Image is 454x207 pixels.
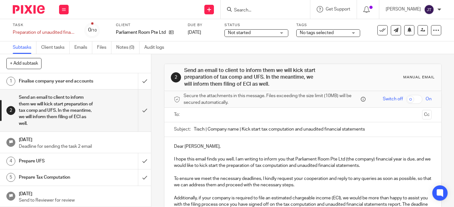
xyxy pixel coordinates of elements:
[6,58,42,69] button: + Add subtask
[116,41,140,54] a: Notes (0)
[91,29,97,32] small: /10
[13,23,77,28] label: Task
[422,110,432,119] button: Cc
[174,126,191,132] label: Subject:
[13,5,45,14] img: Pixie
[300,31,334,35] span: No tags selected
[426,96,432,102] span: On
[19,76,94,86] h1: Finalise company year end accounts
[403,75,435,80] div: Manual email
[144,41,169,54] a: Audit logs
[424,4,434,15] img: svg%3E
[19,197,145,203] p: Send to Reviewer for review
[13,29,77,36] div: Preparation of unaudited financial statements and tax computation FYE 30 Jun 2025
[116,29,166,36] p: Parliament Room Pte Ltd
[174,111,181,118] label: To:
[6,157,15,166] div: 4
[74,41,92,54] a: Emails
[228,31,251,35] span: Not started
[19,143,145,150] p: Deadline for sending the task 2 email
[6,106,15,115] div: 2
[296,23,360,28] label: Tags
[188,30,201,35] span: [DATE]
[97,41,111,54] a: Files
[13,29,77,36] div: Preparation of unaudited financial statements and tax computation FYE [DATE]
[88,26,97,34] div: 0
[383,96,403,102] span: Switch off
[188,23,216,28] label: Due by
[174,156,432,169] p: I hope this email finds you well. I am writing to inform you that Parliament Room Pte Ltd (the co...
[174,175,432,189] p: To ensure we meet the necessary deadlines, I kindly request your cooperation and reply to any que...
[174,143,432,150] p: Dear [PERSON_NAME],
[184,67,316,88] h1: Send an email to client to inform them we will kick start preparation of tax comp and UFS. In the...
[184,93,359,106] span: Secure the attachments in this message. Files exceeding the size limit (10MB) will be secured aut...
[233,8,291,13] input: Search
[19,173,94,182] h1: Prepare Tax Computation
[326,7,350,11] span: Get Support
[19,135,145,143] h1: [DATE]
[6,77,15,86] div: 1
[19,189,145,197] h1: [DATE]
[6,173,15,182] div: 5
[41,41,70,54] a: Client tasks
[19,93,94,128] h1: Send an email to client to inform them we will kick start preparation of tax comp and UFS. In the...
[116,23,180,28] label: Client
[224,23,288,28] label: Status
[171,72,181,82] div: 2
[13,41,36,54] a: Subtasks
[386,6,421,12] p: [PERSON_NAME]
[19,156,94,166] h1: Prepare UFS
